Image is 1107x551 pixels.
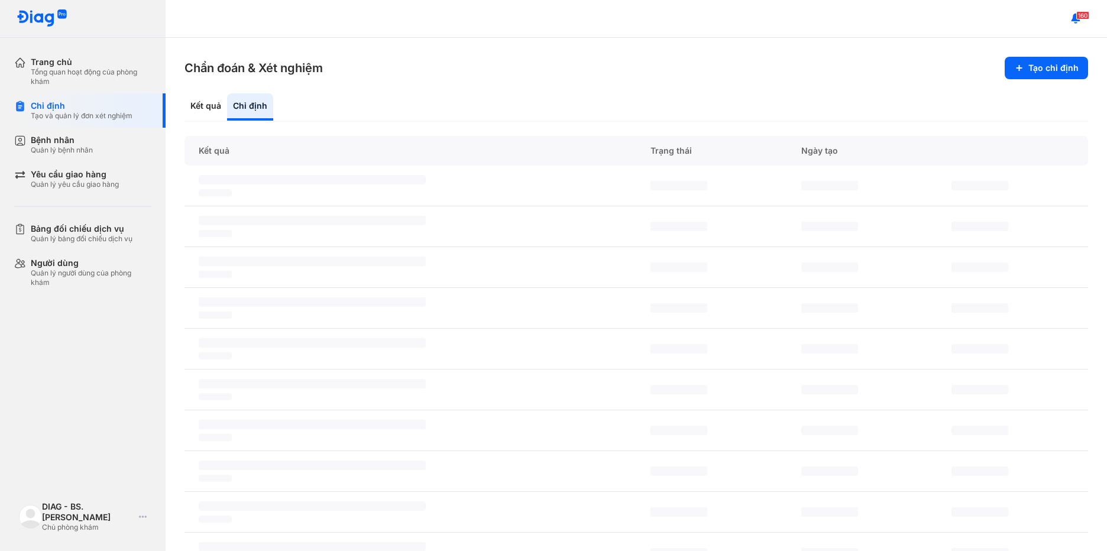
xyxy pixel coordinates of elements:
div: Tạo và quản lý đơn xét nghiệm [31,111,132,121]
span: ‌ [199,271,232,278]
div: Ngày tạo [787,136,938,166]
div: Trạng thái [636,136,787,166]
span: ‌ [801,181,858,190]
div: Chỉ định [227,93,273,121]
span: ‌ [199,257,426,266]
span: ‌ [199,216,426,225]
span: ‌ [199,461,426,470]
span: ‌ [801,426,858,435]
span: ‌ [650,344,707,354]
div: Kết quả [184,93,227,121]
span: ‌ [199,297,426,307]
span: ‌ [199,379,426,388]
div: Kết quả [184,136,636,166]
div: Trang chủ [31,57,151,67]
span: ‌ [951,466,1008,476]
h3: Chẩn đoán & Xét nghiệm [184,60,323,76]
div: Tổng quan hoạt động của phòng khám [31,67,151,86]
span: ‌ [199,475,232,482]
span: ‌ [951,262,1008,272]
span: ‌ [199,189,232,196]
span: ‌ [199,175,426,184]
span: ‌ [650,222,707,231]
div: DIAG - BS. [PERSON_NAME] [42,501,134,523]
span: ‌ [199,434,232,441]
img: logo [19,505,42,528]
div: Yêu cầu giao hàng [31,169,119,180]
div: Quản lý bảng đối chiếu dịch vụ [31,234,132,244]
div: Quản lý bệnh nhân [31,145,93,155]
div: Người dùng [31,258,151,268]
span: ‌ [801,385,858,394]
span: ‌ [801,303,858,313]
button: Tạo chỉ định [1005,57,1088,79]
img: logo [17,9,67,28]
span: ‌ [199,420,426,429]
span: ‌ [650,466,707,476]
div: Quản lý người dùng của phòng khám [31,268,151,287]
div: Bảng đối chiếu dịch vụ [31,223,132,234]
span: ‌ [199,516,232,523]
span: 160 [1076,11,1089,20]
span: ‌ [650,262,707,272]
div: Chủ phòng khám [42,523,134,532]
div: Quản lý yêu cầu giao hàng [31,180,119,189]
span: ‌ [801,466,858,476]
span: ‌ [801,507,858,517]
span: ‌ [801,262,858,272]
span: ‌ [650,181,707,190]
span: ‌ [199,393,232,400]
span: ‌ [951,344,1008,354]
span: ‌ [951,303,1008,313]
span: ‌ [951,181,1008,190]
span: ‌ [199,501,426,511]
div: Chỉ định [31,101,132,111]
span: ‌ [951,426,1008,435]
span: ‌ [650,507,707,517]
span: ‌ [951,507,1008,517]
span: ‌ [650,385,707,394]
span: ‌ [199,230,232,237]
span: ‌ [801,222,858,231]
span: ‌ [801,344,858,354]
span: ‌ [199,352,232,359]
div: Bệnh nhân [31,135,93,145]
span: ‌ [650,426,707,435]
span: ‌ [951,385,1008,394]
span: ‌ [951,222,1008,231]
span: ‌ [199,312,232,319]
span: ‌ [650,303,707,313]
span: ‌ [199,338,426,348]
